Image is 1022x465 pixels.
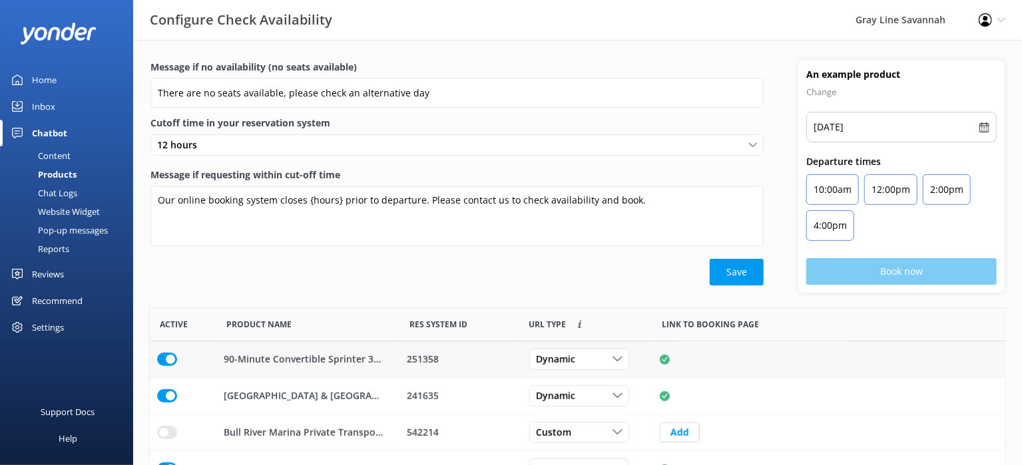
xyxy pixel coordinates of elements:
[407,352,512,367] div: 251358
[8,165,77,184] div: Products
[150,186,764,246] textarea: Our online booking system closes {hours} prior to departure. Please contact us to check availabil...
[536,352,583,367] span: Dynamic
[8,184,133,202] a: Chat Logs
[224,425,384,440] p: Bull River Marina Private Transportation
[32,314,64,341] div: Settings
[157,138,205,152] span: 12 hours
[806,84,997,100] p: Change
[150,60,764,75] label: Message if no availability (no seats available)
[8,239,133,258] a: Reports
[8,184,77,202] div: Chat Logs
[872,182,910,198] p: 12:00pm
[407,388,512,403] div: 241635
[224,352,384,367] p: 90-Minute Convertible Sprinter 360° Panoramic Tour
[8,165,133,184] a: Products
[224,388,384,403] p: [GEOGRAPHIC_DATA] & [GEOGRAPHIC_DATA]
[150,9,332,31] h3: Configure Check Availability
[8,221,108,239] div: Pop-up messages
[32,120,67,146] div: Chatbot
[8,146,71,165] div: Content
[8,146,133,165] a: Content
[160,318,188,331] span: Active
[806,68,997,81] h4: An example product
[814,182,852,198] p: 10:00am
[32,287,83,314] div: Recommend
[660,422,700,442] button: Add
[407,425,512,440] div: 542214
[930,182,963,198] p: 2:00pm
[150,378,1006,414] div: row
[32,93,55,120] div: Inbox
[662,318,760,331] span: Link to booking page
[226,318,292,331] span: Product Name
[41,398,95,425] div: Support Docs
[8,202,133,221] a: Website Widget
[710,259,764,285] button: Save
[8,239,69,258] div: Reports
[59,425,77,452] div: Help
[150,116,764,130] label: Cutoff time in your reservation system
[536,388,583,403] span: Dynamic
[32,261,64,287] div: Reviews
[814,119,844,135] p: [DATE]
[806,154,997,169] p: Departure times
[20,23,97,45] img: yonder-white-logo.png
[814,218,847,233] p: 4:00pm
[409,318,467,331] span: Res System ID
[150,414,1006,451] div: row
[8,202,100,221] div: Website Widget
[150,168,764,182] label: Message if requesting within cut-off time
[150,341,1006,378] div: row
[150,78,764,108] input: Enter a message
[8,221,133,239] a: Pop-up messages
[529,318,567,331] span: Link to booking page
[32,67,57,93] div: Home
[536,425,579,440] span: Custom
